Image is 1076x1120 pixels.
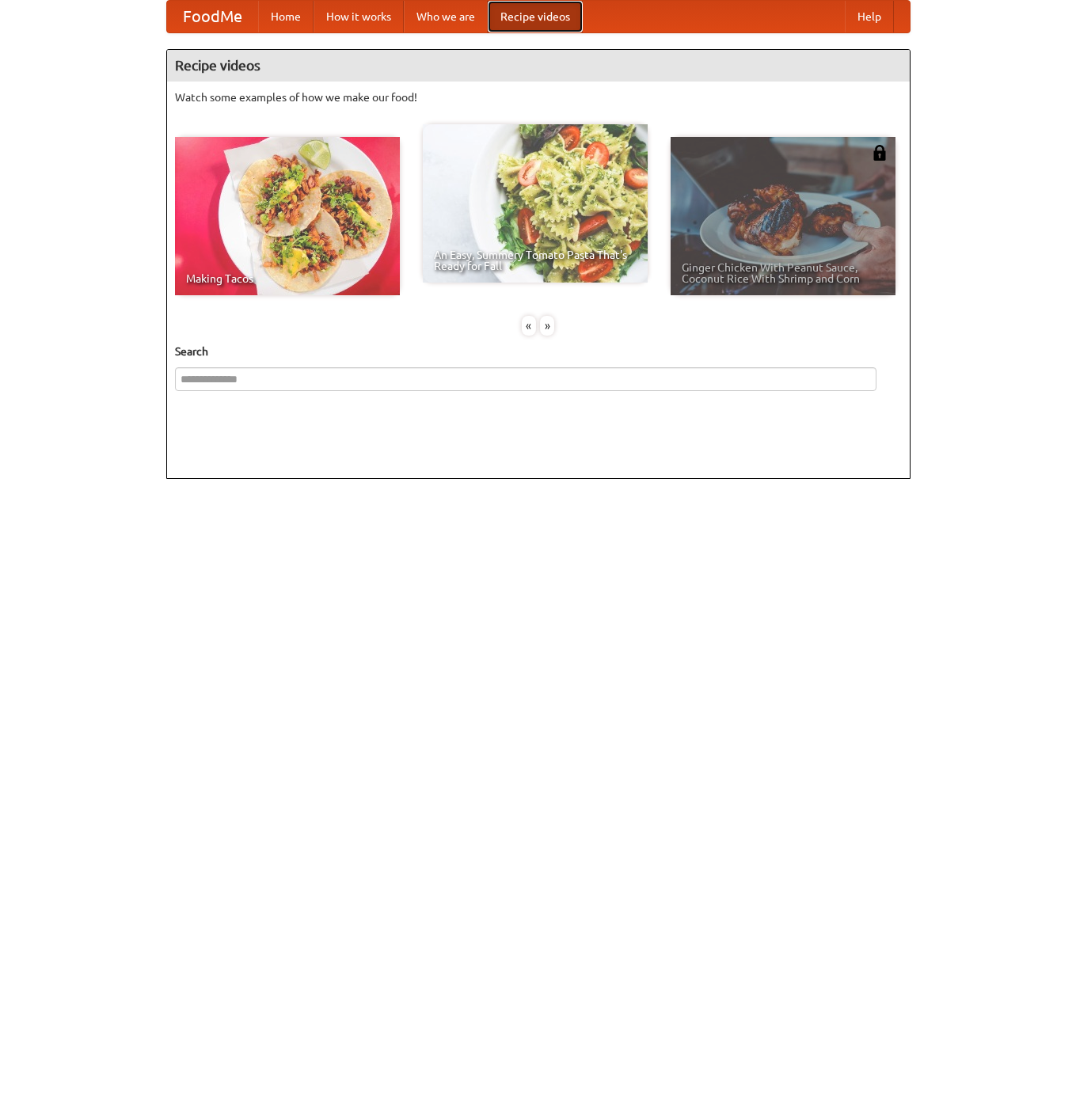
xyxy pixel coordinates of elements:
a: FoodMe [167,1,258,32]
a: How it works [314,1,404,32]
img: 483408.png [872,145,888,161]
h4: Recipe videos [167,50,910,82]
a: Who we are [404,1,488,32]
p: Watch some examples of how we make our food! [175,89,902,105]
a: Making Tacos [175,137,400,295]
a: Recipe videos [488,1,583,32]
div: « [522,316,536,336]
span: Making Tacos [186,273,389,284]
a: An Easy, Summery Tomato Pasta That's Ready for Fall [423,124,648,283]
a: Home [258,1,314,32]
span: An Easy, Summery Tomato Pasta That's Ready for Fall [434,249,637,271]
h5: Search [175,344,902,359]
a: Help [845,1,894,32]
div: » [540,316,554,336]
